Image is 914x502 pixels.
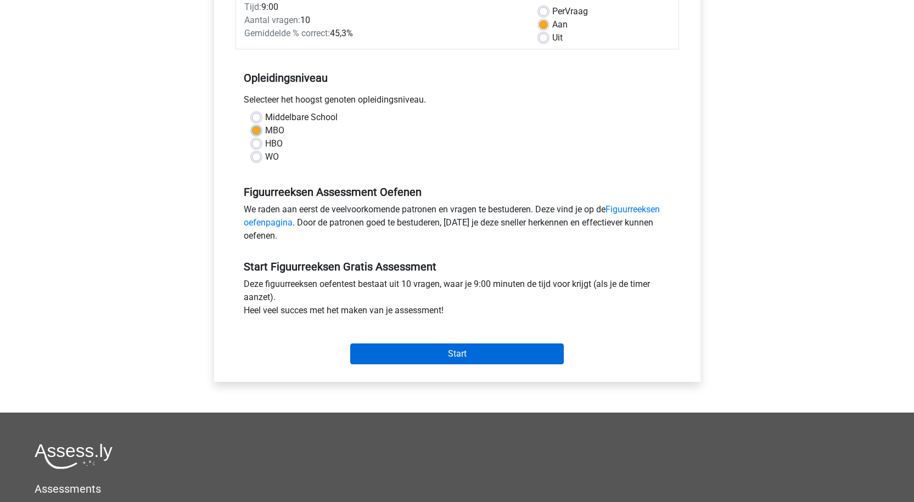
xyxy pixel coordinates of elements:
h5: Assessments [35,482,879,495]
span: Tijd: [244,2,261,12]
input: Start [350,343,564,364]
span: Per [552,6,565,16]
div: Deze figuurreeksen oefentest bestaat uit 10 vragen, waar je 9:00 minuten de tijd voor krijgt (als... [235,278,679,321]
label: Vraag [552,5,588,18]
label: HBO [265,137,283,150]
label: Middelbare School [265,111,338,124]
div: 10 [236,14,531,27]
label: WO [265,150,279,163]
img: Assessly logo [35,443,113,469]
label: Uit [552,31,563,44]
h5: Opleidingsniveau [244,67,671,89]
span: Gemiddelde % correct: [244,28,330,38]
h5: Start Figuurreeksen Gratis Assessment [244,260,671,273]
label: MBO [265,124,284,137]
div: 45,3% [236,27,531,40]
span: Aantal vragen: [244,15,300,25]
div: Selecteer het hoogst genoten opleidingsniveau. [235,93,679,111]
div: 9:00 [236,1,531,14]
div: We raden aan eerst de veelvoorkomende patronen en vragen te bestuderen. Deze vind je op de . Door... [235,203,679,247]
h5: Figuurreeksen Assessment Oefenen [244,185,671,199]
label: Aan [552,18,568,31]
